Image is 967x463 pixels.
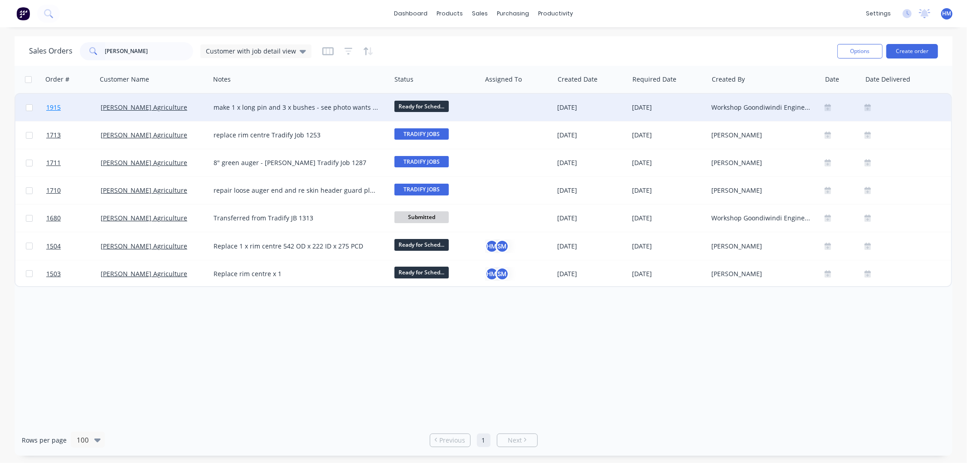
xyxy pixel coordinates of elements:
button: Create order [886,44,938,58]
div: [DATE] [557,158,625,167]
span: Next [508,436,522,445]
a: 1710 [46,177,101,204]
div: sales [467,7,492,20]
div: Order # [45,75,69,84]
div: Workshop Goondiwindi Engineering [711,103,812,112]
div: [PERSON_NAME] [711,242,812,251]
a: [PERSON_NAME] Agriculture [101,214,187,222]
span: Ready for Sched... [394,239,449,250]
span: TRADIFY JOBS [394,156,449,167]
div: Status [394,75,413,84]
a: 1915 [46,94,101,121]
button: HMSM [485,267,509,281]
a: [PERSON_NAME] Agriculture [101,269,187,278]
h1: Sales Orders [29,47,73,55]
a: Next page [497,436,537,445]
a: [PERSON_NAME] Agriculture [101,158,187,167]
div: Created Date [558,75,598,84]
span: Previous [439,436,465,445]
span: TRADIFY JOBS [394,184,449,195]
span: 1710 [46,186,61,195]
a: 1713 [46,122,101,149]
div: make 1 x long pin and 3 x bushes - see photo wants by mid next week [214,103,379,112]
div: Transferred from Tradify JB 1313 [214,214,379,223]
span: Submitted [394,211,449,223]
div: 8" green auger - [PERSON_NAME] Tradify Job 1287 [214,158,379,167]
div: [DATE] [557,242,625,251]
span: TRADIFY JOBS [394,128,449,140]
div: Date Delivered [865,75,910,84]
a: [PERSON_NAME] Agriculture [101,131,187,139]
a: Page 1 is your current page [477,434,491,447]
div: [DATE] [632,103,704,112]
div: [PERSON_NAME] [711,269,812,278]
ul: Pagination [426,434,541,447]
div: Customer Name [100,75,149,84]
a: 1503 [46,260,101,288]
a: [PERSON_NAME] Agriculture [101,242,187,250]
div: repair loose auger end and re skin header guard plate SS Spreader paddles x 12 (6 x L, 6 x R) Unl... [214,186,379,195]
a: [PERSON_NAME] Agriculture [101,103,187,112]
a: Previous page [430,436,470,445]
span: Customer with job detail view [206,46,296,56]
div: [DATE] [632,242,704,251]
span: 1680 [46,214,61,223]
div: products [432,7,467,20]
div: Workshop Goondiwindi Engineering [711,214,812,223]
div: Replace rim centre x 1 [214,269,379,278]
div: [DATE] [632,214,704,223]
div: SM [496,267,509,281]
div: [PERSON_NAME] [711,158,812,167]
div: Created By [712,75,745,84]
div: [DATE] [632,131,704,140]
div: [DATE] [557,269,625,278]
span: Rows per page [22,436,67,445]
div: [DATE] [632,158,704,167]
span: HM [943,10,952,18]
div: productivity [534,7,578,20]
div: [PERSON_NAME] [711,186,812,195]
button: Options [837,44,883,58]
a: 1680 [46,205,101,232]
button: HMSM [485,239,509,253]
div: SM [496,239,509,253]
div: [DATE] [557,103,625,112]
img: Factory [16,7,30,20]
span: 1711 [46,158,61,167]
div: replace rim centre Tradify Job 1253 [214,131,379,140]
div: [PERSON_NAME] [711,131,812,140]
div: [DATE] [557,214,625,223]
span: 1504 [46,242,61,251]
div: [DATE] [632,186,704,195]
div: Replace 1 x rim centre 542 OD x 222 ID x 275 PCD [214,242,379,251]
div: Date [825,75,839,84]
span: 1713 [46,131,61,140]
div: purchasing [492,7,534,20]
div: Assigned To [485,75,522,84]
input: Search... [105,42,194,60]
a: dashboard [389,7,432,20]
div: [DATE] [557,131,625,140]
div: HM [485,239,499,253]
span: Ready for Sched... [394,267,449,278]
div: [DATE] [557,186,625,195]
div: Notes [213,75,231,84]
a: [PERSON_NAME] Agriculture [101,186,187,195]
span: 1503 [46,269,61,278]
div: HM [485,267,499,281]
span: 1915 [46,103,61,112]
div: Required Date [632,75,676,84]
span: Ready for Sched... [394,101,449,112]
div: settings [861,7,895,20]
a: 1504 [46,233,101,260]
div: [DATE] [632,269,704,278]
a: 1711 [46,149,101,176]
